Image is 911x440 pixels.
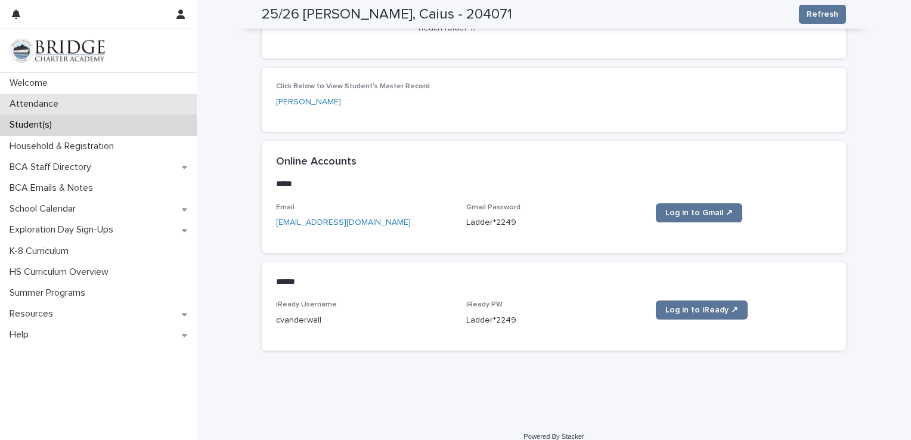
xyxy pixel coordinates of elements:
p: BCA Staff Directory [5,162,101,173]
a: [PERSON_NAME] [276,96,341,109]
a: Log in to Gmail ↗ [656,203,742,222]
span: Email [276,204,295,211]
img: V1C1m3IdTEidaUdm9Hs0 [10,39,105,63]
span: Log in to Gmail ↗ [665,209,733,217]
a: [EMAIL_ADDRESS][DOMAIN_NAME] [276,218,411,227]
p: Student(s) [5,119,61,131]
span: Gmail Password [466,204,520,211]
p: Summer Programs [5,287,95,299]
a: Log in to iReady ↗ [656,300,748,320]
p: Ladder*2249 [466,216,642,229]
h2: 25/26 [PERSON_NAME], Caius - 204071 [262,6,512,23]
p: Help [5,329,38,340]
span: iReady Username [276,301,337,308]
span: Log in to iReady ↗ [665,306,738,314]
button: Refresh [799,5,846,24]
h2: Online Accounts [276,156,357,169]
a: Powered By Stacker [523,433,584,440]
span: Refresh [807,8,838,20]
p: BCA Emails & Notes [5,182,103,194]
span: Click Below to View Student's Master Record [276,83,430,90]
p: Ladder*2249 [466,314,642,327]
p: Household & Registration [5,141,123,152]
span: iReady PW [466,301,503,308]
p: Attendance [5,98,68,110]
p: School Calendar [5,203,85,215]
p: Welcome [5,78,57,89]
p: cvanderwall [276,314,452,327]
p: K-8 Curriculum [5,246,78,257]
p: HS Curriculum Overview [5,267,118,278]
p: Exploration Day Sign-Ups [5,224,123,236]
p: Resources [5,308,63,320]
